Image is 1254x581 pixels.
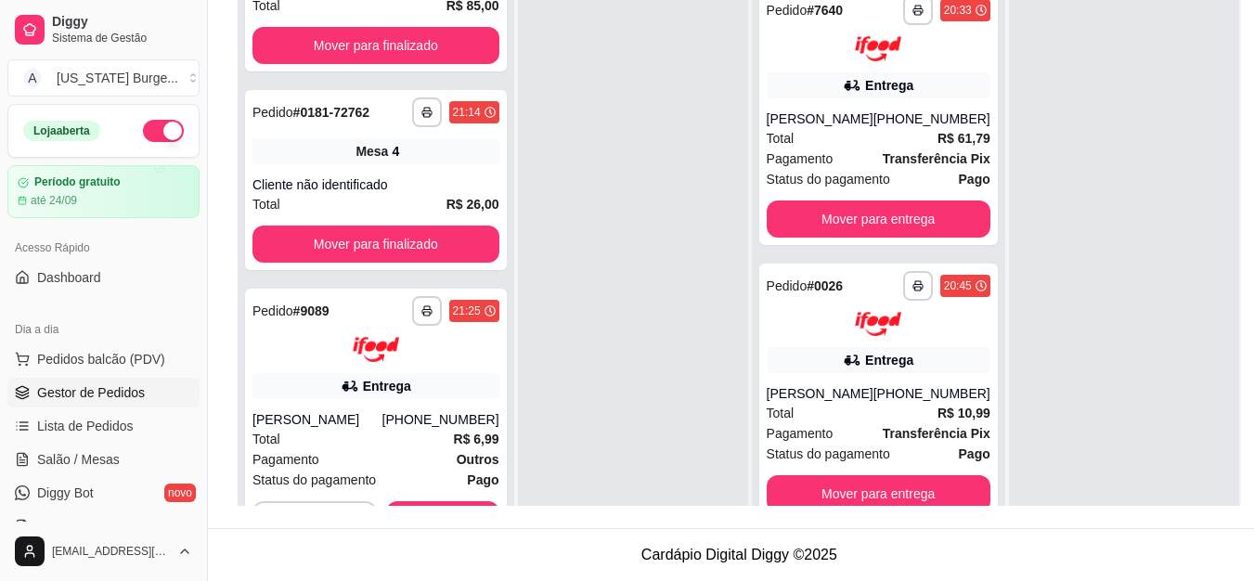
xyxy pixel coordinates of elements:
[767,128,795,148] span: Total
[767,200,990,238] button: Mover para entrega
[855,312,901,337] img: ifood
[944,278,972,293] div: 20:45
[37,350,165,368] span: Pedidos balcão (PDV)
[37,450,120,469] span: Salão / Mesas
[7,478,200,508] a: Diggy Botnovo
[937,131,990,146] strong: R$ 61,79
[7,344,200,374] button: Pedidos balcão (PDV)
[252,194,280,214] span: Total
[7,378,200,407] a: Gestor de Pedidos
[7,263,200,292] a: Dashboard
[363,377,411,395] div: Entrega
[34,175,121,189] article: Período gratuito
[31,193,77,208] article: até 24/09
[767,384,873,403] div: [PERSON_NAME]
[767,3,808,18] span: Pedido
[807,278,843,293] strong: # 0026
[959,172,990,187] strong: Pago
[446,197,499,212] strong: R$ 26,00
[353,337,399,362] img: ifood
[873,384,990,403] div: [PHONE_NUMBER]
[252,303,293,318] span: Pedido
[453,105,481,120] div: 21:14
[52,31,192,45] span: Sistema de Gestão
[7,511,200,541] a: KDS
[453,303,481,318] div: 21:25
[7,165,200,218] a: Período gratuitoaté 24/09
[767,403,795,423] span: Total
[252,429,280,449] span: Total
[143,120,184,142] button: Alterar Status
[959,446,990,461] strong: Pago
[23,69,42,87] span: A
[37,383,145,402] span: Gestor de Pedidos
[293,303,330,318] strong: # 9089
[386,501,499,538] button: Aceitar pedido
[767,148,834,169] span: Pagamento
[252,449,319,470] span: Pagamento
[37,484,94,502] span: Diggy Bot
[252,27,499,64] button: Mover para finalizado
[937,406,990,420] strong: R$ 10,99
[7,411,200,441] a: Lista de Pedidos
[252,105,293,120] span: Pedido
[252,470,376,490] span: Status do pagamento
[767,475,990,512] button: Mover para entrega
[7,59,200,97] button: Select a team
[944,3,972,18] div: 20:33
[767,278,808,293] span: Pedido
[252,501,377,538] button: Recusar pedido
[392,142,399,161] div: 4
[883,426,990,441] strong: Transferência Pix
[457,452,499,467] strong: Outros
[52,544,170,559] span: [EMAIL_ADDRESS][DOMAIN_NAME]
[873,110,990,128] div: [PHONE_NUMBER]
[37,268,101,287] span: Dashboard
[855,36,901,61] img: ifood
[883,151,990,166] strong: Transferência Pix
[767,110,873,128] div: [PERSON_NAME]
[252,226,499,263] button: Mover para finalizado
[252,175,499,194] div: Cliente não identificado
[454,432,499,446] strong: R$ 6,99
[7,233,200,263] div: Acesso Rápido
[382,410,499,429] div: [PHONE_NUMBER]
[52,14,192,31] span: Diggy
[807,3,843,18] strong: # 7640
[57,69,178,87] div: [US_STATE] Burge ...
[7,7,200,52] a: DiggySistema de Gestão
[252,410,382,429] div: [PERSON_NAME]
[7,445,200,474] a: Salão / Mesas
[7,315,200,344] div: Dia a dia
[23,121,100,141] div: Loja aberta
[293,105,370,120] strong: # 0181-72762
[467,472,498,487] strong: Pago
[865,76,913,95] div: Entrega
[767,423,834,444] span: Pagamento
[356,142,388,161] span: Mesa
[37,517,64,536] span: KDS
[37,417,134,435] span: Lista de Pedidos
[865,351,913,369] div: Entrega
[767,444,890,464] span: Status do pagamento
[7,529,200,574] button: [EMAIL_ADDRESS][DOMAIN_NAME]
[767,169,890,189] span: Status do pagamento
